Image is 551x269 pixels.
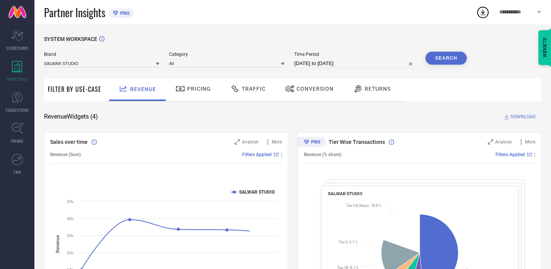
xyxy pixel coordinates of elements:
tspan: Tier 2 [338,240,347,244]
tspan: Revenue [55,235,60,253]
span: Returns [365,86,391,92]
span: SYSTEM WORKSPACE [44,36,97,42]
span: Conversion [297,86,334,92]
text: SALWAR STUDIO [239,189,275,195]
text: 20L [67,251,74,255]
span: SALWAR STUDIO [328,191,362,196]
span: Sales over time [50,139,88,145]
text: : 6.1 % [338,240,357,244]
span: Analyse [495,139,512,145]
span: TRENDS [11,138,24,144]
text: : 18.8 % [346,204,381,208]
span: Brand [44,52,160,57]
span: Revenue (Sum) [50,152,81,157]
span: SCORECARDS [6,45,29,51]
text: 30L [67,217,74,221]
span: WORKSPACE [7,76,28,82]
span: Revenue [130,86,156,92]
button: Search [425,52,467,65]
span: SUGGESTIONS [6,107,29,113]
span: DOWNLOAD [510,113,536,121]
span: Category [169,52,285,57]
span: Partner Insights [44,5,105,20]
span: Revenue (% share) [304,152,341,157]
span: Pricing [187,86,211,92]
svg: Zoom [488,139,493,145]
span: Filters Applied [242,152,272,157]
span: FWD [14,169,21,175]
span: PRO [118,10,130,16]
tspan: Tier 3 & Others [346,204,369,208]
input: Select time period [294,59,416,68]
div: Premium [298,137,326,148]
span: Revenue Widgets ( 4 ) [44,113,98,121]
div: Open download list [476,5,490,19]
svg: Zoom [235,139,240,145]
span: Traffic [242,86,266,92]
span: More [525,139,535,145]
span: Time Period [294,52,416,57]
span: Filter By Use-Case [48,85,101,94]
span: | [281,152,282,157]
span: Tier Wise Transactions [329,139,385,145]
text: 25L [67,233,74,238]
text: 35L [67,199,74,204]
span: | [534,152,535,157]
span: Analyse [242,139,258,145]
span: More [272,139,282,145]
span: Filters Applied [496,152,525,157]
